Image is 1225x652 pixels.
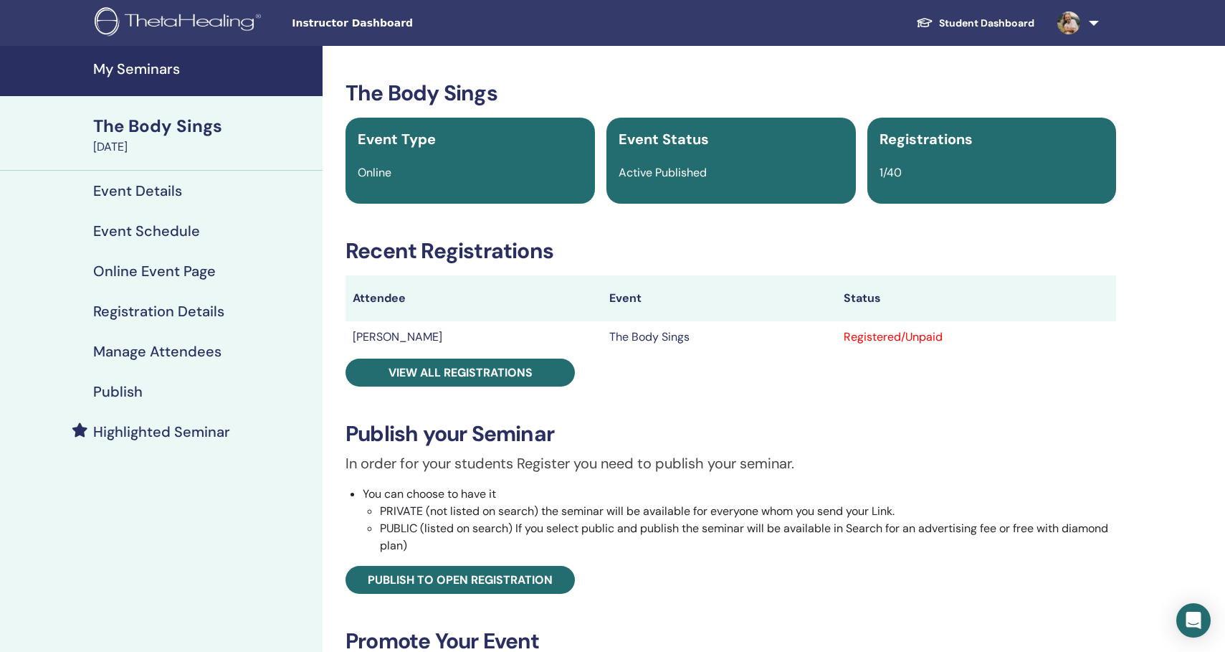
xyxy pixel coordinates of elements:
h3: Publish your Seminar [345,421,1116,447]
h3: Recent Registrations [345,238,1116,264]
span: Event Status [619,130,709,148]
a: Student Dashboard [905,10,1046,37]
div: The Body Sings [93,114,314,138]
h4: Registration Details [93,303,224,320]
img: graduation-cap-white.svg [916,16,933,29]
a: The Body Sings[DATE] [85,114,323,156]
h4: Event Details [93,182,182,199]
td: The Body Sings [602,321,836,353]
h4: Highlighted Seminar [93,423,230,440]
div: Registered/Unpaid [844,329,1110,346]
h4: Publish [93,383,143,400]
th: Status [836,275,1117,321]
th: Attendee [345,275,602,321]
li: PUBLIC (listed on search) If you select public and publish the seminar will be available in Searc... [380,520,1116,554]
div: Open Intercom Messenger [1176,603,1211,638]
div: [DATE] [93,138,314,156]
li: PRIVATE (not listed on search) the seminar will be available for everyone whom you send your Link. [380,503,1116,520]
span: Active Published [619,165,707,180]
h4: Event Schedule [93,222,200,240]
span: Instructor Dashboard [292,16,507,31]
p: In order for your students Register you need to publish your seminar. [345,453,1116,474]
li: You can choose to have it [363,486,1116,554]
img: default.jpg [1057,11,1080,34]
span: Event Type [358,130,436,148]
span: Registrations [880,130,973,148]
span: 1/40 [880,165,902,180]
span: View all registrations [389,365,533,380]
td: [PERSON_NAME] [345,321,602,353]
a: View all registrations [345,359,575,387]
th: Event [602,275,836,321]
h4: Manage Attendees [93,343,221,360]
h3: The Body Sings [345,80,1116,106]
h4: My Seminars [93,60,314,77]
img: logo.png [95,7,266,39]
span: Online [358,165,391,180]
h4: Online Event Page [93,263,216,280]
a: Publish to open registration [345,566,575,594]
span: Publish to open registration [368,572,553,587]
